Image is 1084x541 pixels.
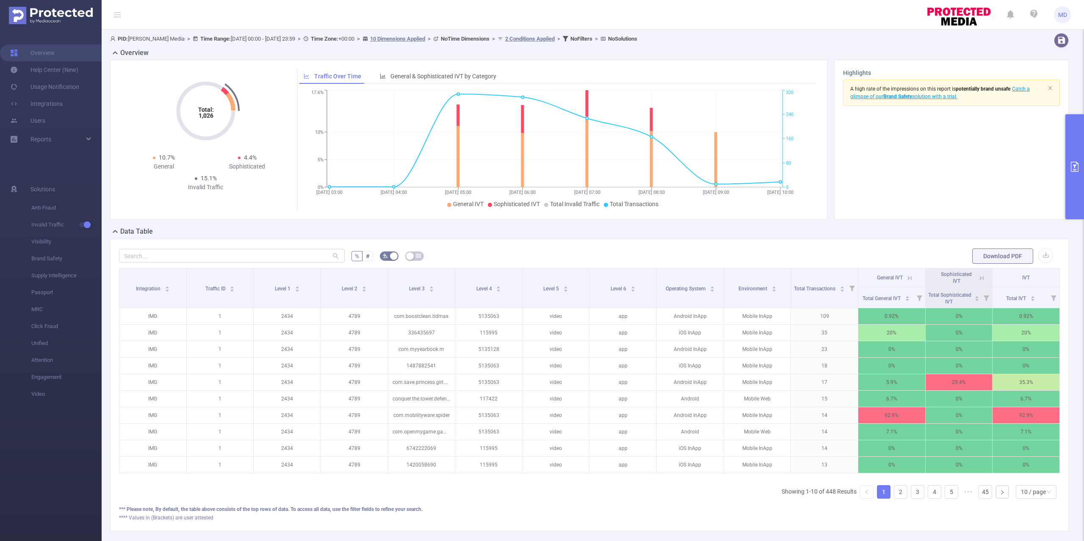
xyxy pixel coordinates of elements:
[321,457,388,473] p: 4789
[321,440,388,456] p: 4789
[979,485,992,499] li: 45
[198,106,213,113] tspan: Total:
[926,308,993,324] p: 0%
[10,112,45,129] a: Users
[996,485,1009,499] li: Next Page
[509,190,536,195] tspan: [DATE] 06:00
[555,36,563,42] span: >
[388,457,455,473] p: 1420058690
[136,286,162,292] span: Integration
[120,48,149,58] h2: Overview
[791,424,858,440] p: 14
[295,285,300,290] div: Sort
[31,352,102,369] span: Attention
[913,287,925,308] i: Filter menu
[275,286,292,292] span: Level 1
[187,457,254,473] p: 1
[850,86,951,92] span: A high rate of the impressions on this report
[993,440,1059,456] p: 0%
[31,369,102,386] span: Engagement
[523,440,589,456] p: video
[1000,490,1005,495] i: icon: right
[119,374,186,390] p: IMG
[1006,295,1027,301] span: Total IVT
[1030,295,1035,300] div: Sort
[523,391,589,407] p: video
[877,275,903,281] span: General IVT
[926,440,993,456] p: 0%
[1048,287,1059,308] i: Filter menu
[993,341,1059,357] p: 0%
[1022,275,1030,281] span: IVT
[657,391,724,407] p: Android
[543,286,560,292] span: Level 5
[666,286,707,292] span: Operating System
[993,391,1059,407] p: 6.7%
[119,358,186,374] p: IMG
[724,424,791,440] p: Mobile Web
[926,325,993,341] p: 0%
[31,386,102,403] span: Video
[979,486,992,498] a: 45
[388,391,455,407] p: conquer.the.tower.defence.kingdom
[165,285,170,290] div: Sort
[244,154,257,161] span: 4.4%
[165,285,169,287] i: icon: caret-up
[187,374,254,390] p: 1
[496,285,501,290] div: Sort
[523,424,589,440] p: video
[786,136,794,142] tspan: 160
[354,36,362,42] span: >
[366,253,370,259] span: #
[574,190,600,195] tspan: [DATE] 07:00
[187,424,254,440] p: 1
[657,424,724,440] p: Android
[846,268,858,308] i: Filter menu
[791,374,858,390] p: 17
[877,485,890,499] li: 1
[388,358,455,374] p: 1487882541
[416,253,421,258] i: icon: table
[610,201,658,207] span: Total Transactions
[608,36,637,42] b: No Solutions
[639,190,665,195] tspan: [DATE] 08:00
[724,407,791,423] p: Mobile InApp
[119,391,186,407] p: IMG
[945,486,958,498] a: 5
[993,325,1059,341] p: 20%
[388,374,455,390] p: com.save.princess.girl.dragon.out.and
[187,391,254,407] p: 1
[30,181,55,198] span: Solutions
[31,284,102,301] span: Passport
[657,308,724,324] p: Android InApp
[877,486,890,498] a: 1
[786,185,788,190] tspan: 0
[864,489,869,494] i: icon: left
[321,325,388,341] p: 4789
[119,440,186,456] p: IMG
[772,288,776,291] i: icon: caret-down
[589,391,656,407] p: app
[858,341,925,357] p: 0%
[119,341,186,357] p: IMG
[318,157,324,163] tspan: 5%
[710,285,714,287] i: icon: caret-up
[724,308,791,324] p: Mobile InApp
[505,36,555,42] u: 2 Conditions Applied
[30,136,51,143] span: Reports
[362,285,367,287] i: icon: caret-up
[110,36,118,41] i: icon: user
[441,36,489,42] b: No Time Dimensions
[738,286,769,292] span: Environment
[254,407,321,423] p: 2434
[772,285,776,287] i: icon: caret-up
[911,486,924,498] a: 3
[956,86,1010,92] b: potentially brand unsafe
[10,61,78,78] a: Help Center (New)
[31,216,102,233] span: Invalid Traffic
[840,285,845,290] div: Sort
[611,286,628,292] span: Level 6
[187,440,254,456] p: 1
[786,90,794,96] tspan: 320
[858,424,925,440] p: 7.1%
